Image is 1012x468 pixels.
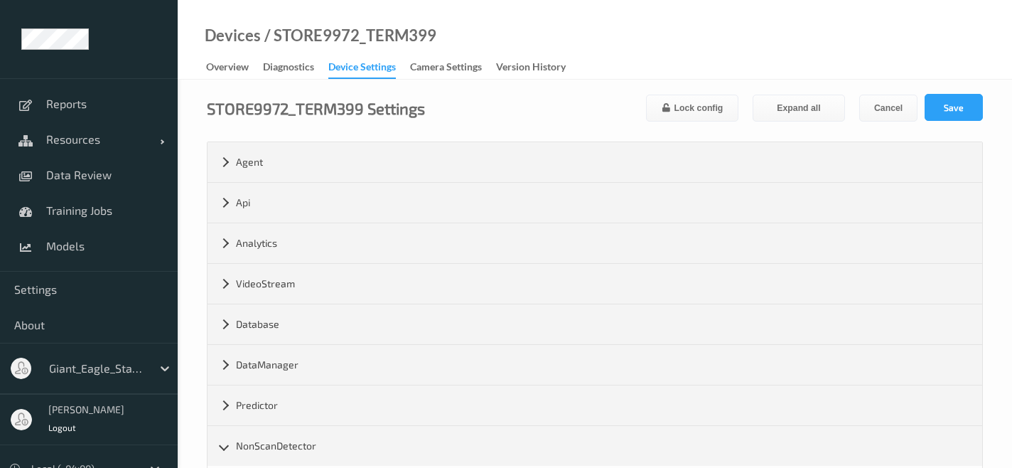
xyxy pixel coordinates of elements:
div: Database [208,304,982,344]
div: VideoStream [208,264,982,304]
div: / STORE9972_TERM399 [261,28,436,43]
div: Predictor [208,385,982,425]
div: Device Settings [328,60,396,79]
div: Diagnostics [263,60,314,78]
div: Agent [208,142,982,182]
div: Camera Settings [410,60,482,78]
a: Device Settings [328,58,410,79]
a: Overview [206,58,263,78]
button: Expand all [753,95,845,122]
button: Save [925,94,983,121]
a: Devices [205,28,261,43]
a: Diagnostics [263,58,328,78]
div: Analytics [208,223,982,263]
div: NonScanDetector [208,426,982,466]
button: Cancel [859,95,917,122]
div: Overview [206,60,249,78]
div: Version History [496,60,566,78]
div: Api [208,183,982,223]
div: DataManager [208,345,982,385]
div: STORE9972_TERM399 Settings [207,101,425,115]
a: Camera Settings [410,58,496,78]
button: Lock config [646,95,738,122]
a: Version History [496,58,580,78]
